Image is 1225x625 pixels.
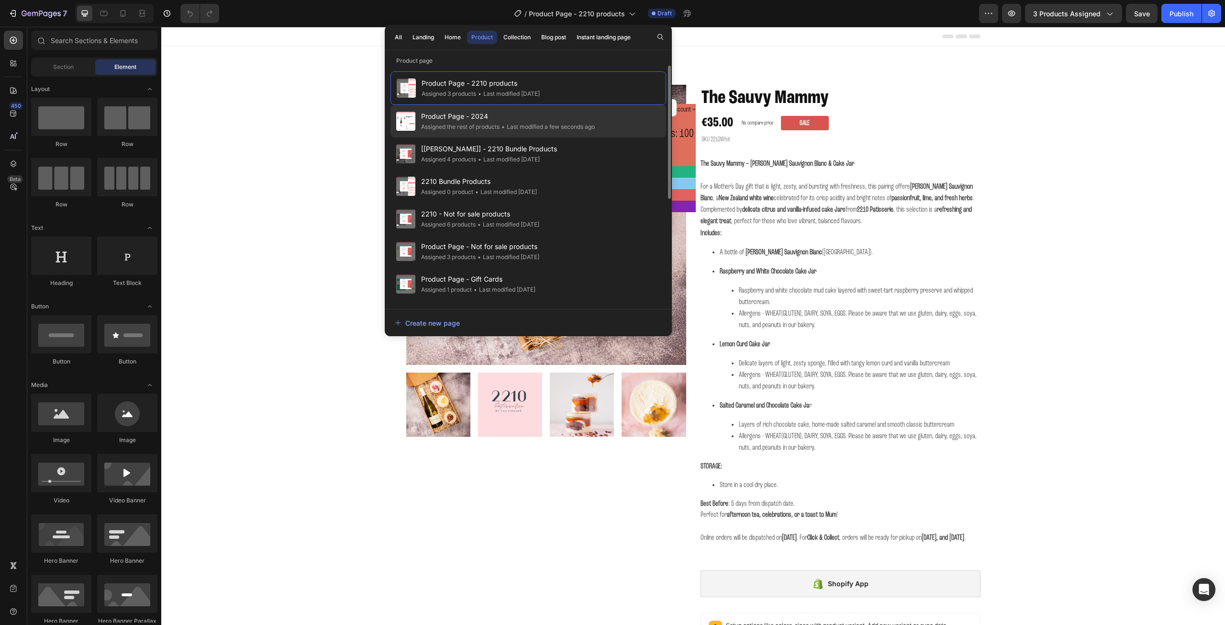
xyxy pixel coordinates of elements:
span: Online orders will be dispatched on . For , orders will be ready for pickup on . [539,507,804,515]
button: Product [467,31,497,44]
button: Instant landing page [572,31,635,44]
div: Assigned 6 products [421,220,476,229]
span: • [478,253,481,261]
strong: The Sauvy Mammy – [PERSON_NAME] Sauvignon Blanc & Cake Jar [539,133,693,141]
li: Layers of rich chocolate cake, home-made salted caramel and smooth classic buttercream [578,392,819,404]
span: Product Page - Gift Cards [421,273,535,285]
div: Last modified [DATE] [476,252,539,262]
div: Image [31,436,91,444]
li: Delicate layers of light, zesty sponge, filled with tangy lemon curd and vanilla buttercream [578,331,819,342]
div: Create new page [395,318,460,328]
li: Raspberry and white chocolate mud cake layered with sweet-tart raspberry preserve and whipped but... [578,258,819,281]
div: Product [471,33,493,42]
li: Allergens - WHEAT(GLUTEN), DAIRY, SOYA, EGGS. Please be aware that we use gluten, dairy, eggs, so... [578,404,819,427]
span: • [478,156,481,163]
div: Row [97,140,157,148]
div: Hero Banner [97,557,157,565]
div: Instant landing page [577,33,631,42]
span: • [501,123,505,130]
div: {% if product.metafields.custom.biodynamic.value %} Biodynamic {% endif %} [255,174,535,185]
div: {% if product.metafields.custom.vegan.value %} Vegan {% endif %} [255,139,535,151]
span: • [475,188,479,195]
div: Row [31,140,91,148]
button: Home [440,31,465,44]
span: • [478,90,481,97]
div: Button [31,357,91,366]
strong: refreshing and elegant treat [539,179,811,198]
span: Toggle open [142,220,157,236]
div: Last modified [DATE] [473,187,537,197]
div: 450 [9,102,23,110]
span: Section [53,63,74,71]
strong: [DATE], and [DATE] [760,507,803,515]
div: Assigned 4 products [421,155,476,164]
input: Search Sections & Elements [31,31,157,50]
p: Product page [385,56,672,66]
strong: Includes: [539,203,560,210]
strong: New Zealand white wine [557,168,612,175]
div: Last modified [DATE] [476,220,539,229]
div: Image [97,436,157,444]
span: • [478,221,481,228]
img: :gift: [539,200,540,201]
span: / [524,9,527,19]
p: 7 [63,8,67,19]
p: No compare price [580,93,612,99]
div: Open Intercom Messenger [1192,578,1215,601]
strong: [PERSON_NAME] Sauvignon Blanc [584,222,661,229]
p: No discount [473,77,511,85]
span: Text [31,224,43,232]
strong: STORAGE: [539,436,561,443]
button: Create new page [394,313,662,332]
div: Last modified [DATE] [476,89,540,99]
span: Product Page - Not for sale products [421,241,539,252]
div: Text Block [97,279,157,287]
div: For a Mother’s Day gift that is light, zesty, and bursting with freshness, this pairing offers , ... [539,154,819,200]
span: • [474,286,477,293]
div: {% if product.metafields.custom.organic.value %} Organic {% endif %} [255,162,535,174]
span: or [750,595,785,602]
span: Draft [657,9,672,18]
div: Button [97,357,157,366]
div: {% if product.price < [DOMAIN_NAME]_at_price %} {% for tag in product.tags %} {% if tag == 'BF24'... [255,77,535,139]
iframe: Design area [161,27,1225,625]
div: Shopify App [667,551,707,563]
span: [[PERSON_NAME]] - 2210 Bundle Products [421,143,557,155]
p: Setup options like colors, sizes with product variant. [565,594,785,603]
div: Assigned 3 products [422,89,476,99]
div: Video [31,496,91,505]
div: Publish [1169,9,1193,19]
div: {% if product.metafields.custom.sustainable.value %} Sustainable {% endif %} [255,151,535,162]
span: Add new variant [706,595,750,602]
h1: The Sauvy Mammy [539,58,819,85]
li: Allergens - WHEAT(GLUTEN), DAIRY, SOYA, EGGS. Please be aware that we use gluten, dairy, eggs, so... [578,342,819,365]
div: Last modified a few seconds ago [500,122,595,132]
div: Row [31,200,91,209]
span: Store in a cool dry place. [558,455,617,462]
button: Collection [499,31,535,44]
div: Last modified [DATE] [476,155,540,164]
button: Landing [408,31,438,44]
div: Assigned 0 product [421,187,473,197]
button: All [390,31,406,44]
span: Button [31,302,49,311]
div: Collection [503,33,531,42]
strong: afternoon tea, celebrations, or a toast to Mum [566,484,675,492]
strong: Lemon Curd Cake Jar [558,314,609,321]
span: Element [114,63,136,71]
div: A bottle of ([GEOGRAPHIC_DATA]). [558,220,819,231]
span: sync data [759,595,785,602]
div: Assigned the rest of products [421,122,500,132]
strong: Raspberry and White Chocolate Cake Jar [558,241,655,249]
div: Hero Banner [31,557,91,565]
div: Heading [31,279,91,287]
span: Toggle open [142,377,157,393]
pre: Sale [633,86,654,107]
div: Last modified [DATE] [472,285,535,295]
strong: delicate citrus and vanilla-infused cake Jars [581,179,684,187]
span: Toggle open [142,299,157,314]
div: Beta [7,175,23,183]
strong: [PERSON_NAME] Sauvignon Blanc [539,156,812,175]
span: {{ discount_formatted| divided_by: [DOMAIN_NAME]_at_price | times: 100 | floor}}% [255,100,535,127]
button: Save [1126,4,1158,23]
